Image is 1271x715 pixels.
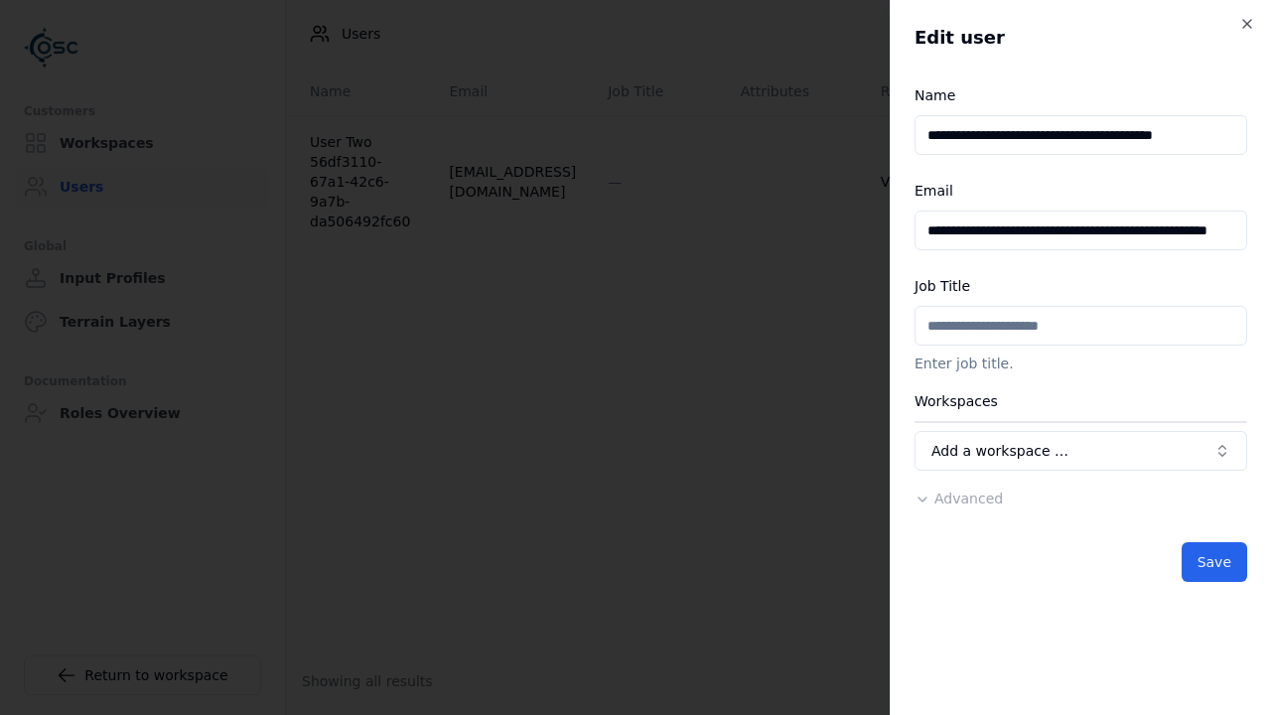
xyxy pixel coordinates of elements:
[915,87,955,103] label: Name
[931,441,1068,461] span: Add a workspace …
[915,393,998,409] label: Workspaces
[934,491,1003,506] span: Advanced
[915,278,970,294] label: Job Title
[915,354,1247,373] p: Enter job title.
[915,24,1247,52] h2: Edit user
[915,183,953,199] label: Email
[915,489,1003,508] button: Advanced
[1182,542,1247,582] button: Save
